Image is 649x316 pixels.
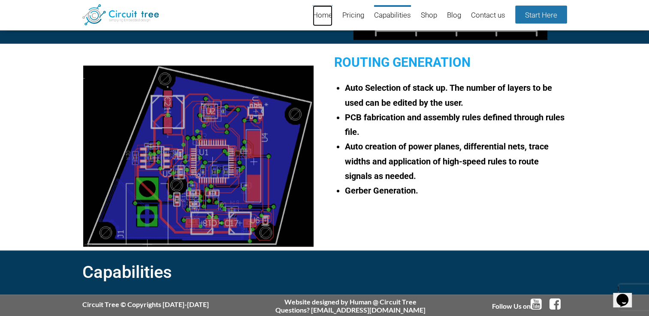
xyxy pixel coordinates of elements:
a: Pricing [342,5,364,26]
div: Website designed by Human @ Circuit Tree Questions? [EMAIL_ADDRESS][DOMAIN_NAME] [275,298,426,314]
div: Circuit Tree © Copyrights [DATE]-[DATE] [82,300,209,308]
li: Gerber Generation. [345,183,567,198]
li: Auto creation of power planes, differential nets, trace widths and application of high-speed rule... [345,139,567,183]
a: Home [313,5,332,26]
a: Contact us [471,5,505,26]
h2: Capabilities [82,258,567,287]
div: Follow Us on [492,298,567,310]
a: Capabilities [374,5,411,26]
img: Custom PCB board design Generated from the Hardware Compiler [83,66,314,247]
li: Auto Selection of stack up. The number of layers to be used can be edited by the user. [345,80,567,110]
a: Shop [421,5,437,26]
a: Start Here [515,6,567,24]
a: Blog [447,5,461,26]
h2: Routing Generation [334,51,567,73]
iframe: chat widget [613,282,640,307]
li: PCB fabrication and assembly rules defined through rules file. [345,110,567,140]
img: Circuit Tree [82,4,159,25]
